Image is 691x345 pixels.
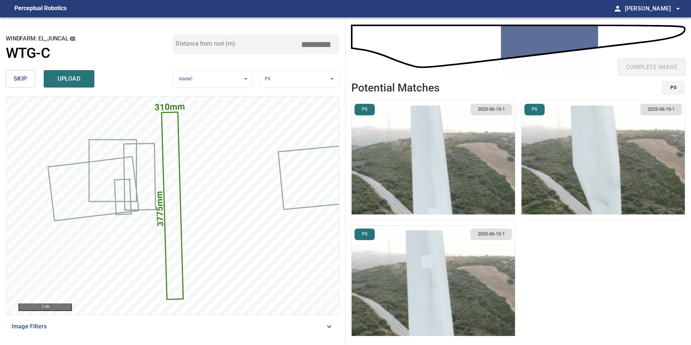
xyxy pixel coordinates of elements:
div: PS [259,70,339,88]
span: PS [265,76,270,81]
img: El_Juncal/WTG-C/2025-06-15-1/2025-06-15-1/inspectionData/image12wp14.jpg [352,101,515,219]
span: upload [52,74,86,84]
img: El_Juncal/WTG-C/2025-06-15-1/2025-06-15-1/inspectionData/image13wp15.jpg [352,226,515,344]
span: arrow_drop_down [674,4,682,13]
button: PS [662,81,685,95]
text: 3775mm [154,191,166,227]
span: PS [670,84,677,92]
label: Distance from root (m): [176,41,236,47]
span: Image Filters [12,322,325,331]
figcaption: Perceptual Robotics [14,3,66,14]
h1: WTG-C [6,45,50,62]
span: [PERSON_NAME] [625,4,682,14]
div: id [657,81,685,95]
h2: windfarm: El_Juncal [6,35,173,43]
img: El_Juncal/WTG-C/2025-06-15-1/2025-06-15-1/inspectionData/image14wp16.jpg [522,101,685,219]
span: PS [357,231,372,238]
button: PS [524,104,545,115]
span: person [613,4,622,13]
span: PS [527,106,542,113]
span: 2025-06-15-1 [473,231,509,238]
h2: Potential Matches [351,82,439,94]
text: 310mm [154,102,185,112]
button: copy message details [68,35,76,43]
button: upload [44,70,94,88]
button: skip [6,70,35,88]
span: skip [14,74,27,84]
div: bladeC [173,70,253,88]
button: PS [355,229,375,240]
div: Image Filters [6,318,339,335]
span: bladeC [179,76,193,81]
a: WTG-C [6,45,173,62]
button: [PERSON_NAME] [622,1,682,16]
span: 2025-06-15-1 [643,106,679,113]
button: PS [355,104,375,115]
span: PS [357,106,372,113]
span: 2025-06-15-1 [473,106,509,113]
